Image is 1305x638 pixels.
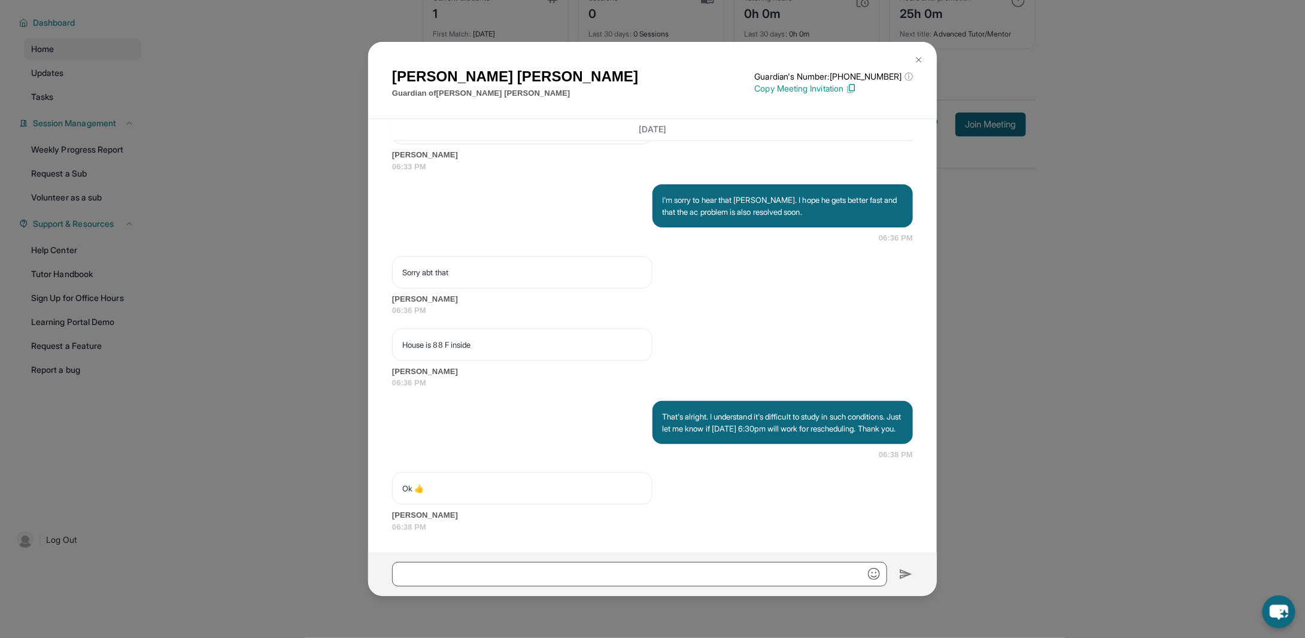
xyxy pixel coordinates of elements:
img: Copy Icon [846,83,857,94]
span: 06:38 PM [392,521,913,533]
p: House is 88 F inside [402,339,642,351]
span: 06:36 PM [392,377,913,389]
span: [PERSON_NAME] [392,293,913,305]
button: chat-button [1262,596,1295,628]
img: Send icon [899,567,913,582]
p: Guardian of [PERSON_NAME] [PERSON_NAME] [392,87,638,99]
span: 06:36 PM [879,232,913,244]
p: I'm sorry to hear that [PERSON_NAME]. I hope he gets better fast and that the ac problem is also ... [662,194,903,218]
span: 06:33 PM [392,161,913,173]
h1: [PERSON_NAME] [PERSON_NAME] [392,66,638,87]
img: Close Icon [914,55,924,65]
p: Guardian's Number: [PHONE_NUMBER] [755,71,913,83]
p: That's alright. I understand it's difficult to study in such conditions. Just let me know if [DAT... [662,411,903,435]
p: Copy Meeting Invitation [755,83,913,95]
span: ⓘ [905,71,913,83]
p: Ok 👍 [402,482,642,494]
p: Sorry abt that [402,266,642,278]
img: Emoji [868,568,880,580]
span: [PERSON_NAME] [392,366,913,378]
h3: [DATE] [392,124,913,136]
span: 06:38 PM [879,449,913,461]
span: [PERSON_NAME] [392,149,913,161]
span: [PERSON_NAME] [392,509,913,521]
span: 06:36 PM [392,305,913,317]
